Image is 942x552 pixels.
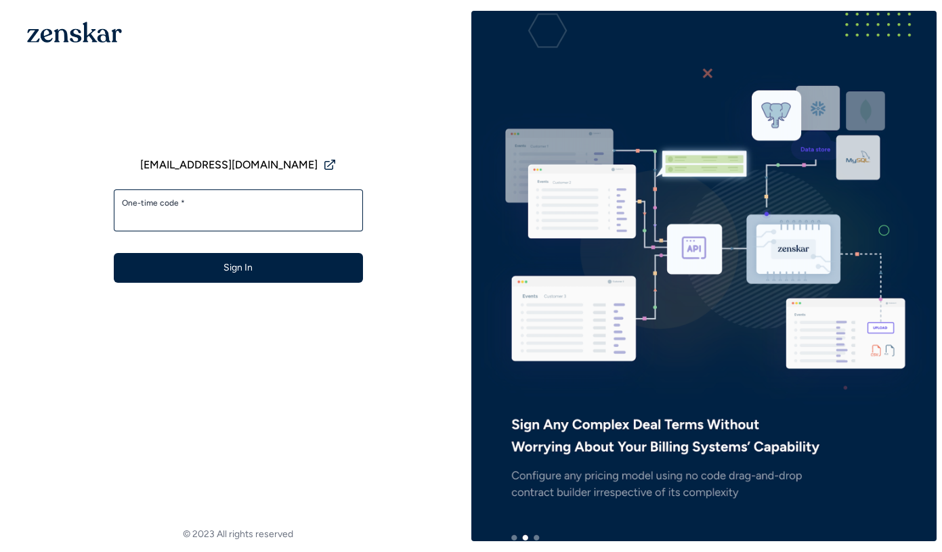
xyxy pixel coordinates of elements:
span: [EMAIL_ADDRESS][DOMAIN_NAME] [140,157,318,173]
label: One-time code * [122,198,355,208]
img: 1OGAJ2xQqyY4LXKgY66KYq0eOWRCkrZdAb3gUhuVAqdWPZE9SRJmCz+oDMSn4zDLXe31Ii730ItAGKgCKgCCgCikA4Av8PJUP... [27,22,122,43]
footer: © 2023 All rights reserved [5,528,471,541]
button: Sign In [114,253,363,283]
